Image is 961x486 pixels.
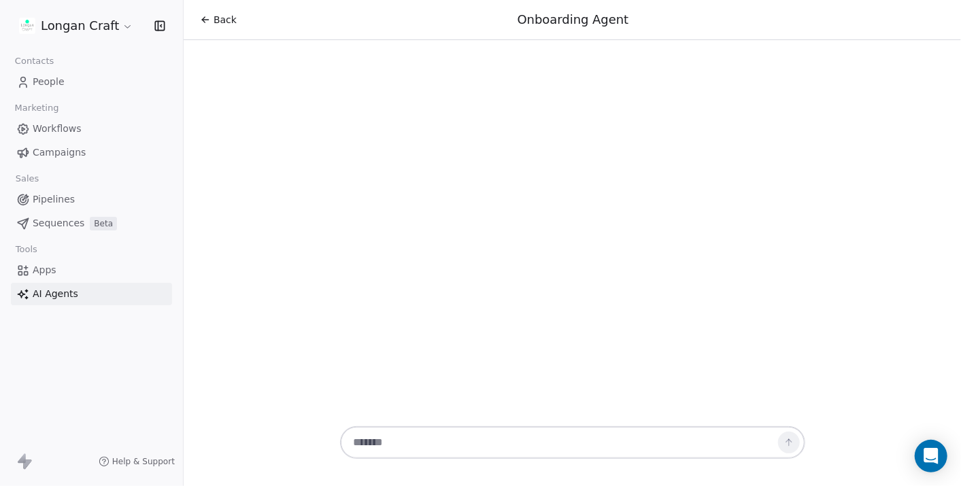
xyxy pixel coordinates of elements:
[33,263,56,277] span: Apps
[11,118,172,140] a: Workflows
[112,456,175,467] span: Help & Support
[214,13,237,27] span: Back
[10,239,43,260] span: Tools
[33,145,86,160] span: Campaigns
[90,217,117,230] span: Beta
[41,17,119,35] span: Longan Craft
[33,75,65,89] span: People
[99,456,175,467] a: Help & Support
[915,440,947,472] div: Open Intercom Messenger
[10,169,45,189] span: Sales
[11,283,172,305] a: AI Agents
[11,188,172,211] a: Pipelines
[11,259,172,281] a: Apps
[19,18,35,34] img: Untitled%20design%20(16).png
[33,216,84,230] span: Sequences
[16,14,136,37] button: Longan Craft
[33,192,75,207] span: Pipelines
[11,212,172,235] a: SequencesBeta
[33,122,82,136] span: Workflows
[9,98,65,118] span: Marketing
[9,51,60,71] span: Contacts
[33,287,78,301] span: AI Agents
[518,12,629,27] span: Onboarding Agent
[11,71,172,93] a: People
[11,141,172,164] a: Campaigns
